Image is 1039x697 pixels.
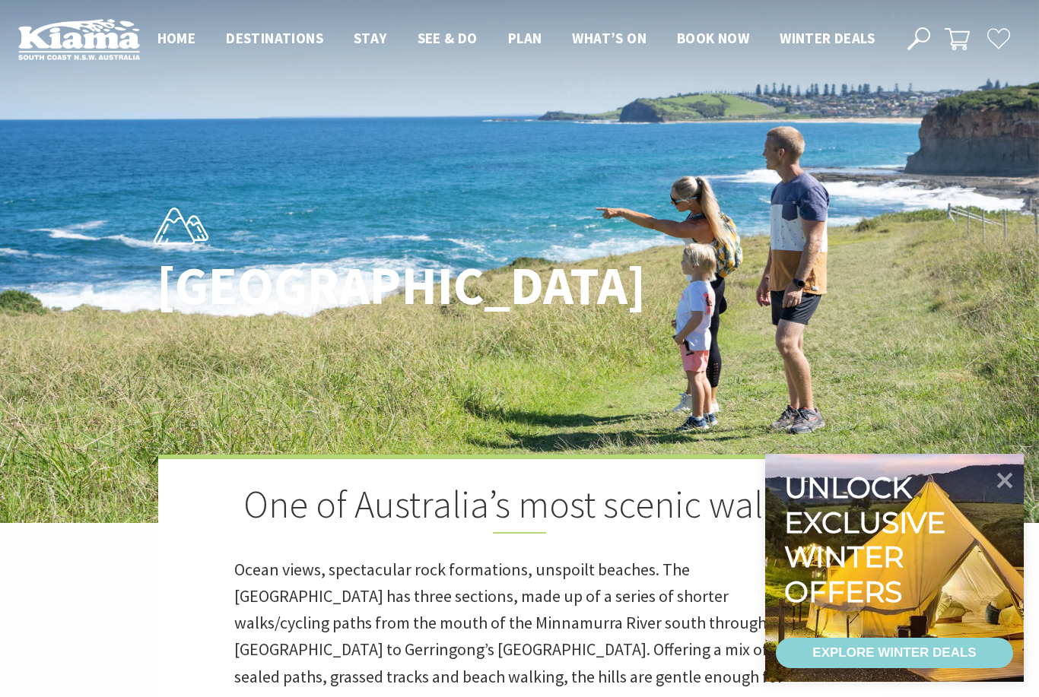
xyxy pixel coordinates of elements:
span: Home [157,29,196,47]
h2: One of Australia’s most scenic walks [234,482,805,534]
h1: [GEOGRAPHIC_DATA] [157,256,586,315]
span: Winter Deals [780,29,875,47]
img: Kiama Logo [18,18,140,60]
span: Destinations [226,29,323,47]
span: What’s On [572,29,647,47]
span: See & Do [418,29,478,47]
a: EXPLORE WINTER DEALS [776,638,1013,668]
span: Book now [677,29,749,47]
span: Stay [354,29,387,47]
nav: Main Menu [142,27,890,52]
div: EXPLORE WINTER DEALS [812,638,976,668]
span: Plan [508,29,542,47]
div: Unlock exclusive winter offers [784,470,952,609]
